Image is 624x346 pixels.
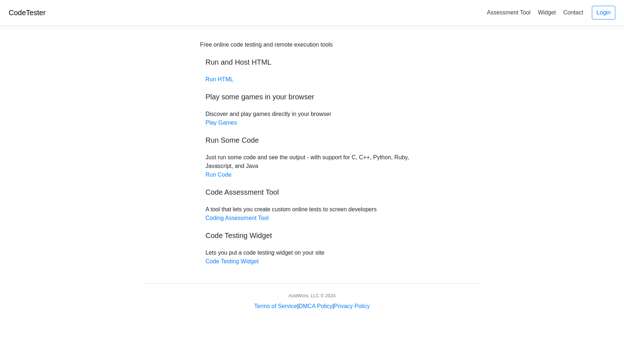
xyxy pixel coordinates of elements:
[254,302,370,311] div: | |
[205,258,259,264] a: Code Testing Widget
[289,292,335,299] div: AcidWorx, LLC © 2024
[200,40,333,49] div: Free online code testing and remote execution tools
[205,92,419,101] h5: Play some games in your browser
[205,215,269,221] a: Coding Assessment Tool
[334,303,370,309] a: Privacy Policy
[484,7,533,18] a: Assessment Tool
[205,231,419,240] h5: Code Testing Widget
[254,303,297,309] a: Terms of Service
[205,188,419,196] h5: Code Assessment Tool
[205,120,237,126] a: Play Games
[299,303,332,309] a: DMCA Policy
[205,136,419,144] h5: Run Some Code
[9,9,45,17] a: CodeTester
[560,7,586,18] a: Contact
[205,58,419,66] h5: Run and Host HTML
[205,172,231,178] a: Run Code
[535,7,559,18] a: Widget
[205,76,233,82] a: Run HTML
[200,40,424,266] div: Discover and play games directly in your browser Just run some code and see the output - with sup...
[592,6,615,20] a: Login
